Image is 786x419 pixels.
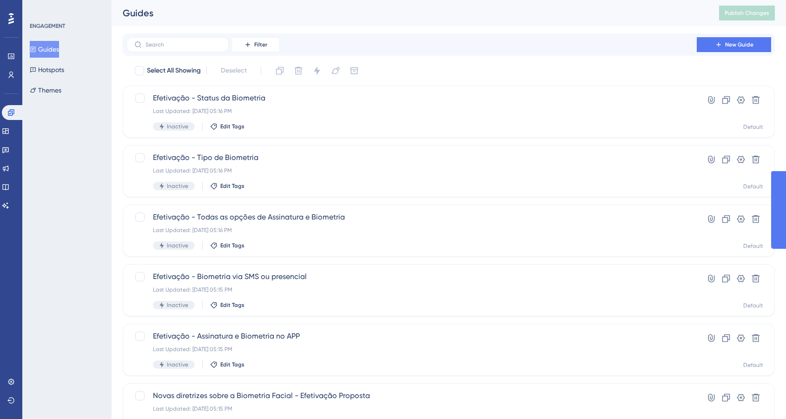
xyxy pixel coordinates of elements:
[167,182,188,190] span: Inactive
[743,123,763,131] div: Default
[153,107,670,115] div: Last Updated: [DATE] 05:16 PM
[153,390,670,401] span: Novas diretrizes sobre a Biometria Facial - Efetivação Proposta
[167,242,188,249] span: Inactive
[210,301,244,309] button: Edit Tags
[30,22,65,30] div: ENGAGEMENT
[697,37,771,52] button: New Guide
[220,301,244,309] span: Edit Tags
[145,41,221,48] input: Search
[210,361,244,368] button: Edit Tags
[153,405,670,412] div: Last Updated: [DATE] 05:15 PM
[153,331,670,342] span: Efetivação - Assinatura e Biometria no APP
[220,123,244,130] span: Edit Tags
[153,152,670,163] span: Efetivação - Tipo de Biometria
[254,41,267,48] span: Filter
[210,123,244,130] button: Edit Tags
[719,6,775,20] button: Publish Changes
[153,212,670,223] span: Efetivação - Todas as opções de Assinatura e Biometria
[210,242,244,249] button: Edit Tags
[147,65,201,76] span: Select All Showing
[30,41,59,58] button: Guides
[220,182,244,190] span: Edit Tags
[232,37,279,52] button: Filter
[725,9,769,17] span: Publish Changes
[220,242,244,249] span: Edit Tags
[221,65,247,76] span: Deselect
[167,301,188,309] span: Inactive
[153,286,670,293] div: Last Updated: [DATE] 05:15 PM
[747,382,775,410] iframe: UserGuiding AI Assistant Launcher
[153,271,670,282] span: Efetivação - Biometria via SMS ou presencial
[220,361,244,368] span: Edit Tags
[30,61,64,78] button: Hotspots
[725,41,753,48] span: New Guide
[153,226,670,234] div: Last Updated: [DATE] 05:16 PM
[743,183,763,190] div: Default
[167,361,188,368] span: Inactive
[212,62,255,79] button: Deselect
[123,7,696,20] div: Guides
[30,82,61,99] button: Themes
[743,242,763,250] div: Default
[153,93,670,104] span: Efetivação - Status da Biometria
[167,123,188,130] span: Inactive
[153,346,670,353] div: Last Updated: [DATE] 05:15 PM
[210,182,244,190] button: Edit Tags
[743,361,763,369] div: Default
[743,302,763,309] div: Default
[153,167,670,174] div: Last Updated: [DATE] 05:16 PM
